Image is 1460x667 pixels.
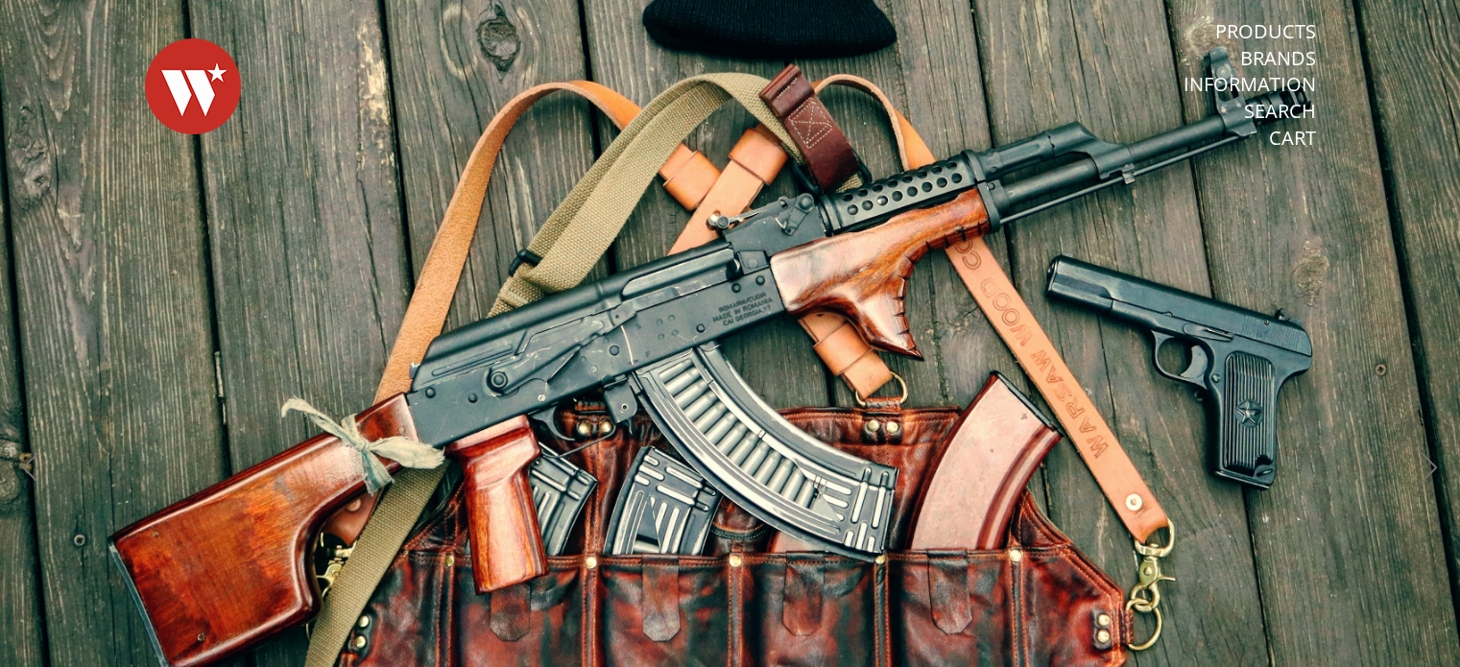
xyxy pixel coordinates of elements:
a: Information [1184,72,1316,97]
button: Next [1408,449,1450,491]
a: Cart [1269,126,1316,151]
a: Products [1215,19,1316,44]
a: Search [1244,99,1316,124]
img: Warsaw Wood Co. [145,19,241,154]
button: Previous [10,449,52,491]
a: Brands [1240,46,1316,71]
